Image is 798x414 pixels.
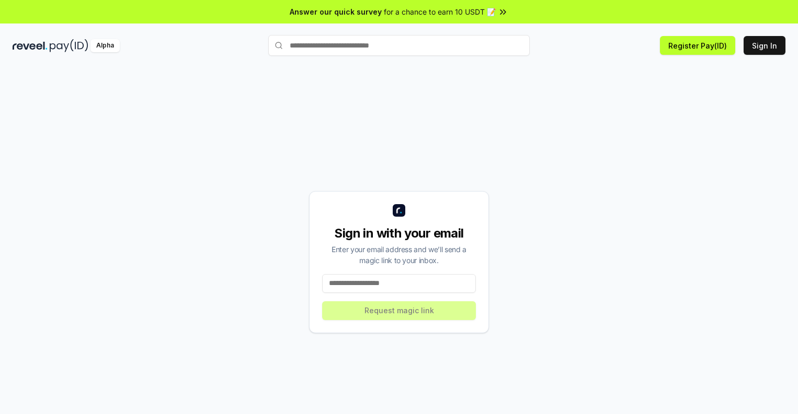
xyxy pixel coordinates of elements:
img: pay_id [50,39,88,52]
div: Sign in with your email [322,225,476,242]
div: Alpha [90,39,120,52]
img: reveel_dark [13,39,48,52]
span: for a chance to earn 10 USDT 📝 [384,6,496,17]
button: Sign In [744,36,785,55]
img: logo_small [393,204,405,217]
div: Enter your email address and we’ll send a magic link to your inbox. [322,244,476,266]
span: Answer our quick survey [290,6,382,17]
button: Register Pay(ID) [660,36,735,55]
